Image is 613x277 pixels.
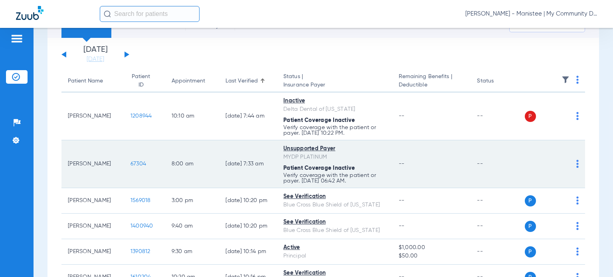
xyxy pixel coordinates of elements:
td: [PERSON_NAME] [61,188,124,214]
iframe: Chat Widget [573,239,613,277]
a: [DATE] [71,55,119,63]
td: [DATE] 10:20 PM [219,214,277,239]
td: [PERSON_NAME] [61,92,124,140]
span: P [525,195,536,206]
td: -- [471,239,524,265]
td: -- [471,140,524,188]
td: 10:10 AM [165,92,219,140]
div: Inactive [283,97,386,105]
p: Verify coverage with the patient or payer. [DATE] 10:22 PM. [283,125,386,136]
span: -- [399,161,405,167]
td: [PERSON_NAME] [61,214,124,239]
th: Status | [277,70,392,92]
div: Patient ID [131,73,152,89]
span: -- [399,223,405,229]
td: -- [471,92,524,140]
span: Patient Coverage Inactive [283,165,355,171]
div: See Verification [283,218,386,226]
td: 8:00 AM [165,140,219,188]
th: Status [471,70,524,92]
th: Remaining Benefits | [392,70,471,92]
div: MYDP PLATINUM [283,153,386,161]
span: $50.00 [399,252,465,260]
div: Patient Name [68,77,118,85]
div: Appointment [172,77,205,85]
div: Principal [283,252,386,260]
td: [PERSON_NAME] [61,239,124,265]
span: -- [399,113,405,119]
span: 1208944 [131,113,152,119]
span: Deductible [399,81,465,89]
p: Verify coverage with the patient or payer. [DATE] 06:42 AM. [283,173,386,184]
img: filter.svg [562,76,569,84]
span: Insurance Payer [283,81,386,89]
div: Blue Cross Blue Shield of [US_STATE] [283,201,386,209]
img: group-dot-blue.svg [576,160,579,168]
td: [DATE] 7:33 AM [219,140,277,188]
img: group-dot-blue.svg [576,222,579,230]
td: [DATE] 7:44 AM [219,92,277,140]
img: x.svg [558,160,566,168]
div: Active [283,244,386,252]
div: Patient ID [131,73,159,89]
td: [PERSON_NAME] [61,140,124,188]
img: group-dot-blue.svg [576,112,579,120]
span: 1390812 [131,249,150,254]
div: Delta Dental of [US_STATE] [283,105,386,114]
span: [PERSON_NAME] - Manistee | My Community Dental Centers [465,10,597,18]
td: 9:30 AM [165,239,219,265]
div: Unsupported Payer [283,145,386,153]
span: $1,000.00 [399,244,465,252]
div: See Verification [283,193,386,201]
div: Last Verified [225,77,271,85]
li: [DATE] [71,46,119,63]
span: 1569018 [131,198,151,203]
span: -- [399,198,405,203]
td: -- [471,214,524,239]
td: 9:40 AM [165,214,219,239]
span: Patient Coverage Inactive [283,118,355,123]
span: P [525,221,536,232]
div: Last Verified [225,77,258,85]
img: x.svg [558,112,566,120]
img: group-dot-blue.svg [576,76,579,84]
input: Search for patients [100,6,200,22]
td: -- [471,188,524,214]
img: hamburger-icon [10,34,23,43]
img: x.svg [558,248,566,255]
span: P [525,111,536,122]
div: Blue Cross Blue Shield of [US_STATE] [283,226,386,235]
img: x.svg [558,196,566,204]
img: x.svg [558,222,566,230]
td: [DATE] 10:14 PM [219,239,277,265]
img: Search Icon [104,10,111,18]
td: 3:00 PM [165,188,219,214]
span: P [525,246,536,257]
span: 67304 [131,161,146,167]
td: [DATE] 10:20 PM [219,188,277,214]
div: Appointment [172,77,213,85]
span: 1400940 [131,223,153,229]
img: group-dot-blue.svg [576,196,579,204]
img: Zuub Logo [16,6,44,20]
div: Patient Name [68,77,103,85]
